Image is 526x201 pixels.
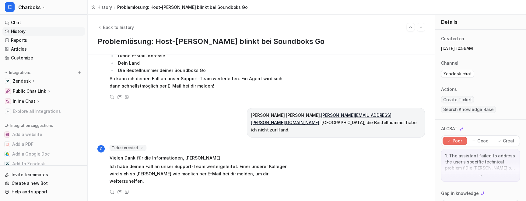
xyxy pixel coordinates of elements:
[77,70,82,75] img: menu_add.svg
[2,36,85,45] a: Reports
[2,188,85,196] a: Help and support
[2,27,85,36] a: History
[97,24,134,31] button: Back to history
[2,159,85,169] button: Add to ZendeskAdd to Zendesk
[251,113,391,125] a: [PERSON_NAME][EMAIL_ADDRESS][PERSON_NAME][DOMAIN_NAME]
[441,36,464,42] p: Created on
[441,45,520,52] p: [DATE] 10:56AM
[13,88,46,94] p: Public Chat Link
[6,79,10,83] img: Zendesk
[503,138,515,144] p: Great
[2,18,85,27] a: Chat
[441,96,474,103] span: Create Ticket
[5,142,9,146] img: Add a PDF
[116,67,288,74] li: Die Bestellnummer deiner Soundboks Go
[2,54,85,62] a: Customize
[443,71,472,77] p: Zendesk chat
[2,130,85,139] button: Add a websiteAdd a website
[18,3,41,12] span: Chatboks
[4,70,8,75] img: expand menu
[441,60,458,66] p: Channel
[5,108,11,114] img: explore all integrations
[10,123,53,128] p: Integration suggestions
[2,107,85,116] a: Explore all integrations
[419,24,423,30] img: Next session
[477,138,489,144] p: Good
[479,174,483,178] img: down-arrow
[13,98,35,104] p: Inline Chat
[441,190,479,196] p: Gap in knowledge
[2,45,85,53] a: Articles
[97,4,112,10] span: History
[5,152,9,156] img: Add a Google Doc
[116,52,288,59] li: Deine E-Mail-Adresse
[6,89,10,93] img: Public Chat Link
[116,59,288,67] li: Dein Land
[441,86,457,92] p: Actions
[2,70,33,76] button: Integrations
[2,179,85,188] a: Create a new Bot
[251,112,421,134] p: [PERSON_NAME] [PERSON_NAME], , [GEOGRAPHIC_DATA], die Bestellnummer habe ich nicht zur Hand.
[91,4,112,10] a: History
[9,70,31,75] p: Integrations
[110,145,146,151] span: Ticket created
[441,106,496,113] span: Search Knowledge Base
[114,4,115,10] span: /
[13,78,31,84] p: Zendesk
[2,139,85,149] button: Add a PDFAdd a PDF
[453,138,462,144] p: Poor
[5,162,9,166] img: Add to Zendesk
[417,23,425,31] button: Go to next session
[117,4,248,10] span: Problemlösung: Host-[PERSON_NAME] blinkt bei Soundboks Go
[110,163,288,185] p: Ich habe deinen Fall an unser Support-Team weitergeleitet. Einer unserer Kollegen wird sich so [P...
[5,133,9,136] img: Add a website
[435,15,526,30] div: Details
[5,2,15,12] span: C
[2,170,85,179] a: Invite teammates
[97,37,425,46] h1: Problemlösung: Host-[PERSON_NAME] blinkt bei Soundboks Go
[409,24,413,30] img: Previous session
[13,106,82,116] span: Explore all integrations
[110,75,288,90] p: So kann ich deinen Fall an unser Support-Team weiterleiten. Ein Agent wird sich dann schnellstmög...
[441,126,458,132] p: AI CSAT
[407,23,415,31] button: Go to previous session
[2,149,85,159] button: Add a Google DocAdd a Google Doc
[445,153,516,171] p: 1. The assistant failed to address the user's specific technical problem ('Die [PERSON_NAME] bei ...
[97,145,105,153] span: C
[110,154,288,162] p: Vielen Dank für die Informationen, [PERSON_NAME]!
[103,24,134,31] span: Back to history
[6,99,10,103] img: Inline Chat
